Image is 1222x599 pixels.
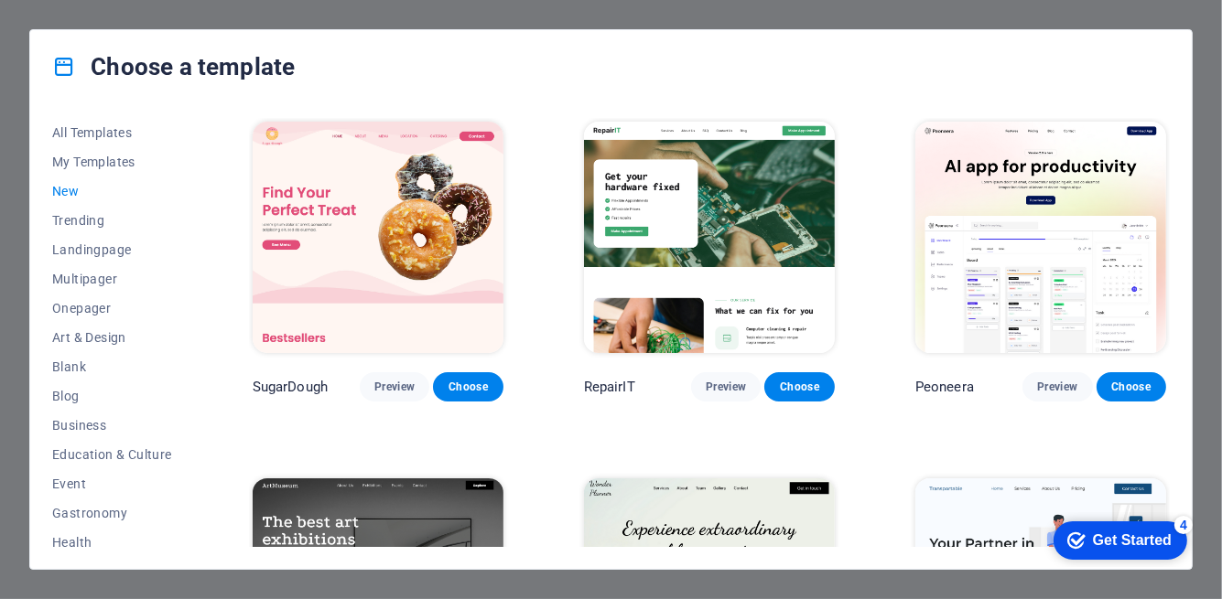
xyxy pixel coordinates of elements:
[52,535,172,550] span: Health
[1037,380,1077,394] span: Preview
[52,176,172,206] button: New
[584,122,835,353] img: RepairIT
[1097,372,1166,401] button: Choose
[374,380,415,394] span: Preview
[52,411,172,440] button: Business
[706,380,746,394] span: Preview
[52,418,172,433] span: Business
[135,4,154,22] div: 4
[915,378,974,396] p: Peoneera
[52,125,172,140] span: All Templates
[448,380,488,394] span: Choose
[52,301,172,316] span: Onepager
[52,52,295,81] h4: Choose a template
[52,213,172,228] span: Trending
[52,323,172,352] button: Art & Design
[52,476,172,491] span: Event
[52,264,172,294] button: Multipager
[52,294,172,323] button: Onepager
[52,498,172,528] button: Gastronomy
[52,506,172,520] span: Gastronomy
[15,9,148,48] div: Get Started 4 items remaining, 20% complete
[54,20,133,37] div: Get Started
[52,206,172,235] button: Trending
[52,440,172,469] button: Education & Culture
[52,352,172,381] button: Blank
[52,389,172,403] span: Blog
[52,155,172,169] span: My Templates
[253,378,328,396] p: SugarDough
[360,372,429,401] button: Preview
[52,147,172,176] button: My Templates
[433,372,503,401] button: Choose
[52,359,172,374] span: Blank
[52,528,172,557] button: Health
[584,378,635,396] p: RepairIT
[764,372,834,401] button: Choose
[52,469,172,498] button: Event
[52,447,172,462] span: Education & Culture
[779,380,819,394] span: Choose
[52,272,172,286] span: Multipager
[52,330,172,345] span: Art & Design
[1022,372,1092,401] button: Preview
[52,184,172,198] span: New
[691,372,761,401] button: Preview
[915,122,1166,353] img: Peoneera
[52,235,172,264] button: Landingpage
[52,118,172,147] button: All Templates
[253,122,503,353] img: SugarDough
[52,381,172,411] button: Blog
[1111,380,1152,394] span: Choose
[52,242,172,257] span: Landingpage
